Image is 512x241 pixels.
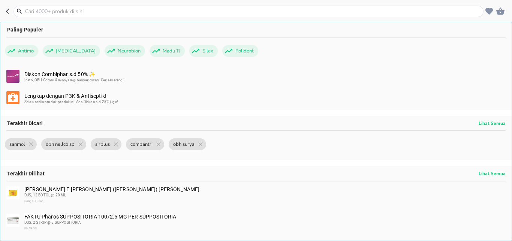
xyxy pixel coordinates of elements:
[24,71,505,83] div: Diskon Combiphar s.d 50% ✨
[222,45,258,57] div: Polident
[24,193,66,197] span: DUS, 12 BOTOL @ 20 ML
[5,138,30,150] span: sanmol
[6,91,19,104] img: b4dbc6bd-13c0-48bd-bda2-71397b69545d.svg
[113,45,145,57] span: Neurobion
[24,214,505,232] div: FAKTU Pharos SUPPOSITORIA 100/2.5 MG PER SUPPOSITORIA
[189,45,218,57] div: Silex
[150,45,185,57] div: Madu TJ
[105,45,145,57] div: Neurobion
[41,138,86,150] div: obh nellco sp
[479,120,506,126] p: Lihat Semua
[24,7,482,15] input: Cari 4000+ produk di sini
[0,22,512,37] div: Paling Populer
[158,45,185,57] span: Madu TJ
[479,171,506,177] p: Lihat Semua
[126,138,164,150] div: combantri
[43,45,100,57] div: [MEDICAL_DATA]
[91,138,121,150] div: sirplus
[41,138,79,150] span: obh nellco sp
[5,138,37,150] div: sanmol
[24,220,81,225] span: DUS, 2 STRIP @ 5 SUPPOSITORIA
[5,45,38,57] div: Antimo
[169,138,199,150] span: obh surya
[0,166,512,181] div: Terakhir Dilihat
[169,138,206,150] div: obh surya
[24,186,505,204] div: [PERSON_NAME] E [PERSON_NAME] ([PERSON_NAME]) [PERSON_NAME]
[0,116,512,131] div: Terakhir Dicari
[13,45,38,57] span: Antimo
[6,70,19,83] img: 7d61cdf7-11f2-4e42-80ba-7b4e2ad80231.svg
[198,45,218,57] span: Silex
[91,138,114,150] span: sirplus
[24,78,124,82] span: Insto, OBH Combi & lainnya lagi banyak dicari. Cek sekarang!
[51,45,100,57] span: [MEDICAL_DATA]
[24,100,118,104] span: Selalu sedia produk-produk ini. Ada Diskon s.d 25% juga!
[231,45,258,57] span: Polident
[24,199,43,203] span: Dong-E E-Jiao
[24,227,37,230] span: PHAROS
[126,138,157,150] span: combantri
[24,93,505,105] div: Lengkap dengan P3K & Antiseptik!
